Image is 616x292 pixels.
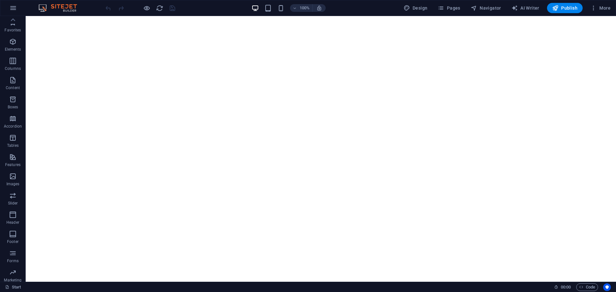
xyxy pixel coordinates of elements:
[435,3,463,13] button: Pages
[156,4,163,12] i: Reload page
[603,283,611,291] button: Usercentrics
[547,3,583,13] button: Publish
[8,201,18,206] p: Slider
[5,66,21,71] p: Columns
[565,285,566,289] span: :
[6,220,19,225] p: Header
[588,3,613,13] button: More
[4,278,21,283] p: Marketing
[401,3,430,13] button: Design
[590,5,611,11] span: More
[561,283,571,291] span: 00 00
[290,4,313,12] button: 100%
[7,258,19,263] p: Forms
[5,162,21,167] p: Features
[579,283,595,291] span: Code
[5,47,21,52] p: Elements
[37,4,85,12] img: Editor Logo
[316,5,322,11] i: On resize automatically adjust zoom level to fit chosen device.
[8,104,18,110] p: Boxes
[552,5,577,11] span: Publish
[7,143,19,148] p: Tables
[7,239,19,244] p: Footer
[576,283,598,291] button: Code
[156,4,163,12] button: reload
[468,3,504,13] button: Navigator
[4,28,21,33] p: Favorites
[6,85,20,90] p: Content
[143,4,150,12] button: Click here to leave preview mode and continue editing
[509,3,542,13] button: AI Writer
[511,5,539,11] span: AI Writer
[4,124,22,129] p: Accordion
[401,3,430,13] div: Design (Ctrl+Alt+Y)
[471,5,501,11] span: Navigator
[554,283,571,291] h6: Session time
[5,283,21,291] a: Click to cancel selection. Double-click to open Pages
[404,5,428,11] span: Design
[6,181,20,187] p: Images
[300,4,310,12] h6: 100%
[438,5,460,11] span: Pages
